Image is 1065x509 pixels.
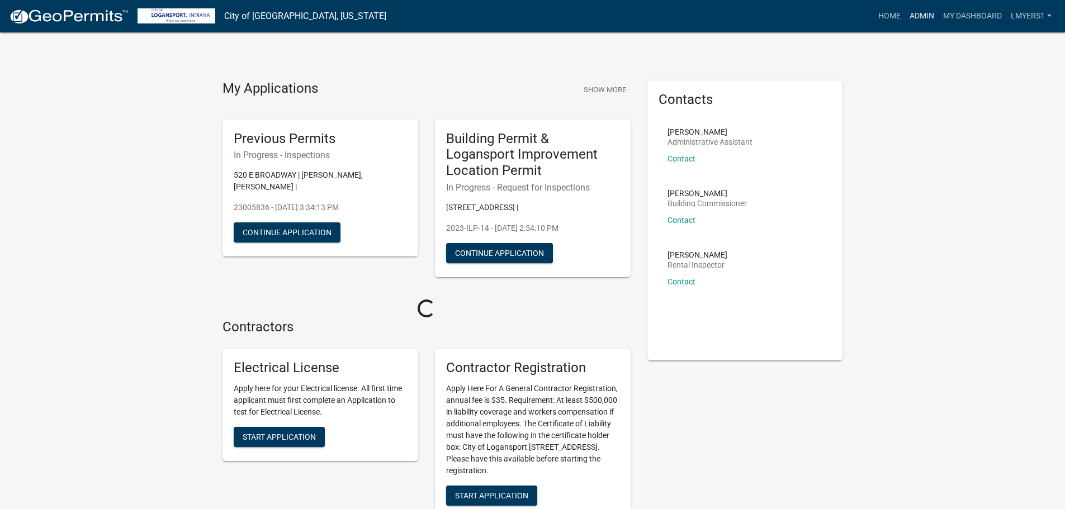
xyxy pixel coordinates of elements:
a: My Dashboard [939,6,1006,27]
h5: Electrical License [234,360,407,376]
button: Continue Application [234,222,340,242]
p: Building Commissioner [668,199,747,207]
a: Contact [668,277,695,286]
h6: In Progress - Inspections [234,150,407,160]
p: [STREET_ADDRESS] | [446,202,619,213]
p: [PERSON_NAME] [668,251,727,259]
p: [PERSON_NAME] [668,189,747,197]
p: Apply here for your Electrical license. All first time applicant must first complete an Applicati... [234,383,407,418]
p: [PERSON_NAME] [668,128,752,136]
p: Administrative Assistant [668,138,752,146]
span: Start Application [455,491,528,500]
p: 2023-ILP-14 - [DATE] 2:54:10 PM [446,222,619,234]
button: Show More [579,80,631,99]
h5: Previous Permits [234,131,407,147]
h5: Building Permit & Logansport Improvement Location Permit [446,131,619,179]
a: lmyers1 [1006,6,1056,27]
img: City of Logansport, Indiana [138,8,215,23]
h5: Contractor Registration [446,360,619,376]
button: Start Application [446,486,537,506]
h5: Contacts [659,92,832,108]
a: Contact [668,154,695,163]
a: Admin [905,6,939,27]
a: Contact [668,216,695,225]
a: City of [GEOGRAPHIC_DATA], [US_STATE] [224,7,386,26]
span: Start Application [243,432,316,441]
button: Continue Application [446,243,553,263]
a: Home [874,6,905,27]
h4: Contractors [223,319,631,335]
h4: My Applications [223,80,318,97]
p: Apply Here For A General Contractor Registration, annual fee is $35. Requirement: At least $500,0... [446,383,619,477]
button: Start Application [234,427,325,447]
h6: In Progress - Request for Inspections [446,182,619,193]
p: 520 E BROADWAY | [PERSON_NAME], [PERSON_NAME] | [234,169,407,193]
p: 23005836 - [DATE] 3:34:13 PM [234,202,407,213]
p: Rental Inspector [668,261,727,269]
